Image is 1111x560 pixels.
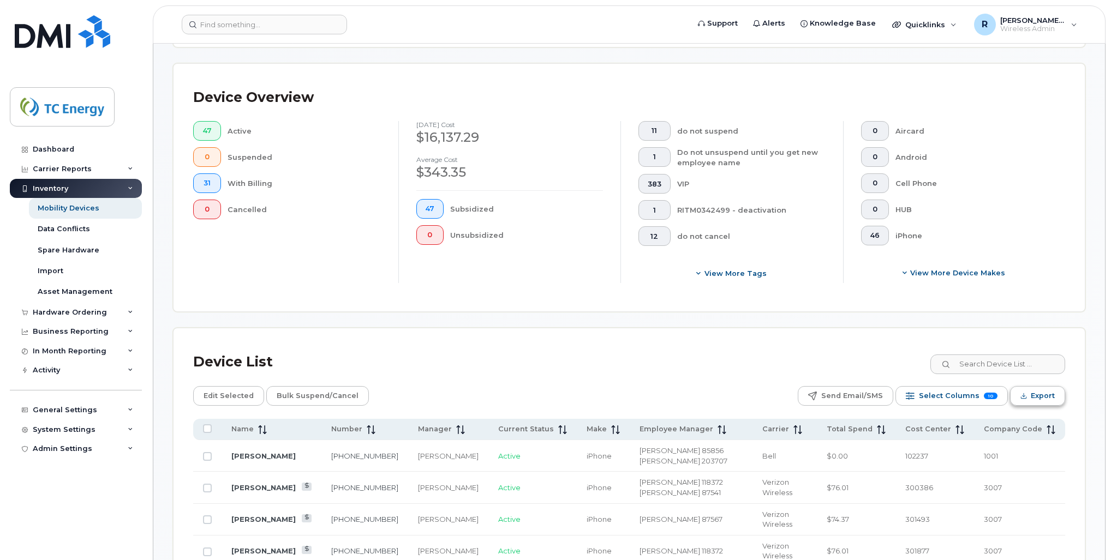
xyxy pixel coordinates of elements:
span: Alerts [762,18,785,29]
div: [PERSON_NAME] 118372 [640,477,743,487]
span: 102237 [905,451,928,460]
span: 301877 [905,546,929,555]
div: Quicklinks [885,14,964,35]
span: Current Status [498,424,554,434]
h4: Average cost [416,156,604,163]
a: Knowledge Base [793,13,883,34]
div: iPhone [895,226,1048,245]
span: Cost Center [905,424,951,434]
div: Device Overview [193,83,314,112]
span: Select Columns [919,388,979,404]
span: 1 [648,206,661,215]
span: 1001 [984,451,998,460]
a: [PHONE_NUMBER] [331,546,398,555]
span: $76.01 [827,546,849,555]
div: RITM0342499 - deactivation [677,200,826,220]
a: View Last Bill [302,483,312,491]
div: [PERSON_NAME] [418,546,479,556]
div: VIP [677,174,826,194]
button: Edit Selected [193,386,264,406]
div: [PERSON_NAME] [418,514,479,525]
button: 31 [193,173,221,193]
div: [PERSON_NAME] [418,451,479,461]
span: Make [587,424,607,434]
div: [PERSON_NAME] 87541 [640,487,743,498]
div: $343.35 [416,163,604,182]
span: Active [498,546,521,555]
span: View more tags [704,268,767,279]
h4: [DATE] cost [416,121,604,128]
a: View Last Bill [302,514,312,522]
button: 1 [638,200,671,220]
div: Do not unsuspend until you get new employee name [677,147,826,167]
span: 0 [202,205,212,214]
div: [PERSON_NAME] 203707 [640,456,743,466]
span: Carrier [762,424,789,434]
button: 11 [638,121,671,141]
a: [PHONE_NUMBER] [331,515,398,523]
input: Search Device List ... [930,354,1065,374]
button: View more tags [638,263,826,283]
span: Edit Selected [204,388,254,404]
span: 0 [425,231,434,239]
a: [PERSON_NAME] [231,451,296,460]
button: 1 [638,147,671,167]
span: 0 [202,153,212,161]
div: Unsubsidized [450,225,603,245]
span: 10 [984,393,997,400]
div: HUB [895,200,1048,219]
div: Active [228,121,381,141]
span: 0 [870,127,880,135]
span: 0 [870,179,880,188]
span: 3007 [984,515,1002,523]
span: 46 [870,231,880,240]
a: Support [690,13,745,34]
span: 3007 [984,483,1002,492]
button: 383 [638,174,671,194]
span: 12 [648,232,661,241]
input: Find something... [182,15,347,34]
div: [PERSON_NAME] 85856 [640,445,743,456]
button: 0 [193,200,221,219]
button: 12 [638,226,671,246]
span: Export [1031,388,1055,404]
iframe: Messenger Launcher [1064,513,1103,552]
span: R [982,18,988,31]
span: Employee Manager [640,424,713,434]
div: roberto_aviles@tcenergy.com [966,14,1085,35]
span: 301493 [905,515,930,523]
span: iPhone [587,483,612,492]
span: Active [498,483,521,492]
div: [PERSON_NAME] 87567 [640,514,743,525]
div: Device List [193,348,273,376]
span: Bulk Suspend/Cancel [277,388,359,404]
a: [PHONE_NUMBER] [331,483,398,492]
div: With Billing [228,173,381,193]
span: Bell [762,451,776,460]
span: Number [331,424,362,434]
button: 47 [416,199,444,219]
span: iPhone [587,546,612,555]
button: 0 [861,200,889,219]
button: 47 [193,121,221,141]
div: Cancelled [228,200,381,219]
span: 47 [425,204,434,213]
button: Select Columns 10 [895,386,1008,406]
div: Aircard [895,121,1048,141]
span: 11 [648,127,661,135]
div: [PERSON_NAME] [418,483,479,493]
span: View More Device Makes [910,268,1005,278]
div: Suspended [228,147,381,167]
a: [PERSON_NAME] [231,483,296,492]
span: Name [231,424,254,434]
span: 383 [648,180,661,189]
div: do not cancel [677,226,826,246]
a: View Last Bill [302,546,312,554]
div: $16,137.29 [416,128,604,147]
a: Alerts [745,13,793,34]
button: 0 [193,147,221,167]
span: Support [707,18,738,29]
span: Quicklinks [905,20,945,29]
span: Total Spend [827,424,873,434]
span: Active [498,515,521,523]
